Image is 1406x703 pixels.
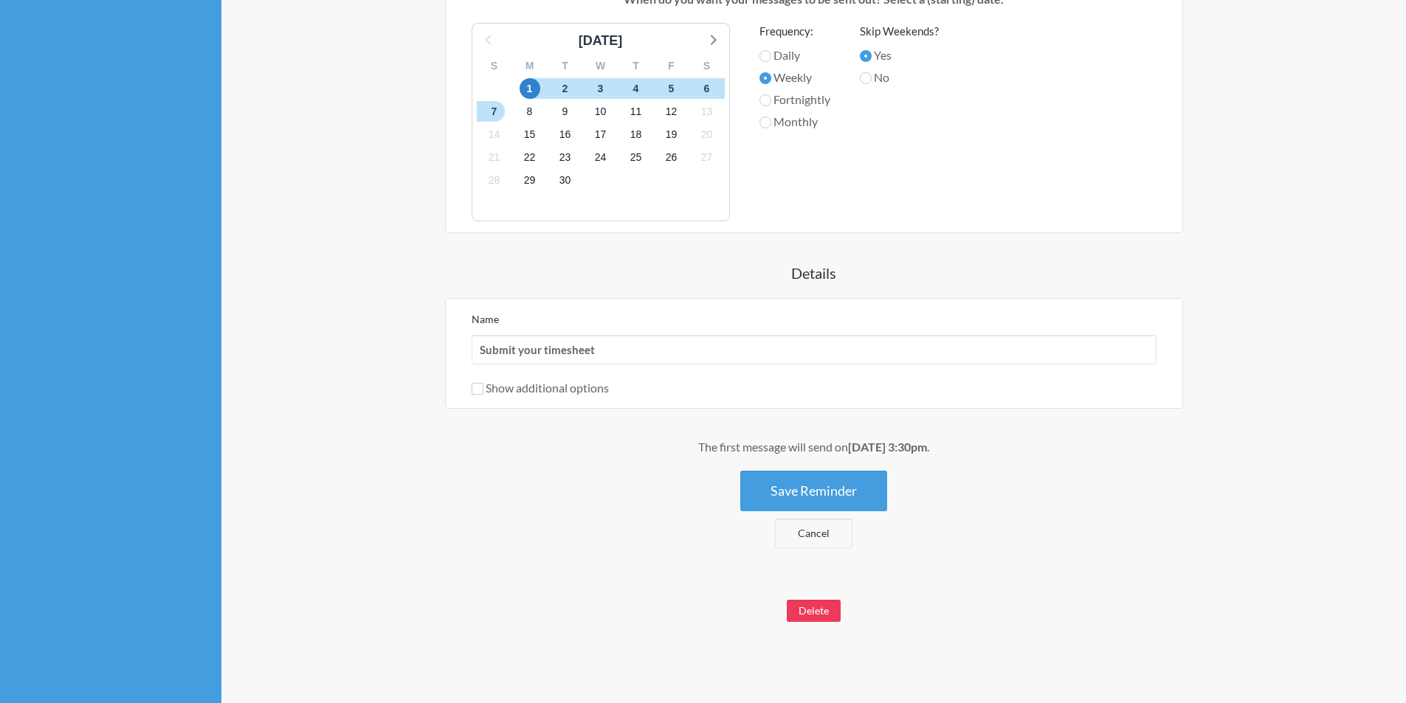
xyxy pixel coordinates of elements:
span: Saturday, October 4, 2025 [626,78,647,99]
h4: Details [371,263,1257,283]
span: Wednesday, October 29, 2025 [520,170,540,191]
div: S [477,55,512,77]
input: Daily [759,50,771,62]
input: No [860,72,872,84]
span: Thursday, October 23, 2025 [555,148,576,168]
span: Friday, October 24, 2025 [590,148,611,168]
span: Monday, October 13, 2025 [697,101,717,122]
input: Weekly [759,72,771,84]
span: Wednesday, October 22, 2025 [520,148,540,168]
label: Fortnightly [759,91,830,108]
div: M [512,55,548,77]
span: Saturday, October 18, 2025 [626,125,647,145]
span: Saturday, October 11, 2025 [626,101,647,122]
input: We suggest a 2 to 4 word name [472,335,1157,364]
div: W [583,55,618,77]
div: The first message will send on . [371,438,1257,456]
input: Yes [860,50,872,62]
span: Saturday, October 25, 2025 [626,148,647,168]
span: Monday, October 6, 2025 [697,78,717,99]
span: Tuesday, October 21, 2025 [484,148,505,168]
span: Wednesday, October 15, 2025 [520,125,540,145]
span: Sunday, October 19, 2025 [661,125,682,145]
button: Save Reminder [740,471,887,511]
button: Delete [787,600,841,622]
a: Cancel [775,519,852,548]
span: Tuesday, October 28, 2025 [484,170,505,191]
div: [DATE] [573,31,629,51]
label: Show additional options [472,381,609,395]
span: Sunday, October 5, 2025 [661,78,682,99]
label: Weekly [759,69,830,86]
span: Friday, October 17, 2025 [590,125,611,145]
span: Thursday, October 30, 2025 [555,170,576,191]
span: Wednesday, October 1, 2025 [520,78,540,99]
label: Yes [860,46,939,64]
span: Monday, October 27, 2025 [697,148,717,168]
label: No [860,69,939,86]
input: Monthly [759,117,771,128]
div: F [654,55,689,77]
label: Skip Weekends? [860,23,939,40]
input: Show additional options [472,383,483,395]
span: Tuesday, October 14, 2025 [484,125,505,145]
label: Monthly [759,113,830,131]
span: Tuesday, October 7, 2025 [484,101,505,122]
span: Monday, October 20, 2025 [697,125,717,145]
span: Wednesday, October 8, 2025 [520,101,540,122]
input: Fortnightly [759,94,771,106]
div: T [548,55,583,77]
span: Sunday, October 26, 2025 [661,148,682,168]
span: Thursday, October 9, 2025 [555,101,576,122]
span: Friday, October 10, 2025 [590,101,611,122]
strong: [DATE] 3:30pm [848,440,927,454]
span: Sunday, October 12, 2025 [661,101,682,122]
span: Thursday, October 16, 2025 [555,125,576,145]
label: Name [472,313,499,325]
div: S [689,55,725,77]
span: Thursday, October 2, 2025 [555,78,576,99]
label: Frequency: [759,23,830,40]
span: Friday, October 3, 2025 [590,78,611,99]
label: Daily [759,46,830,64]
div: T [618,55,654,77]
